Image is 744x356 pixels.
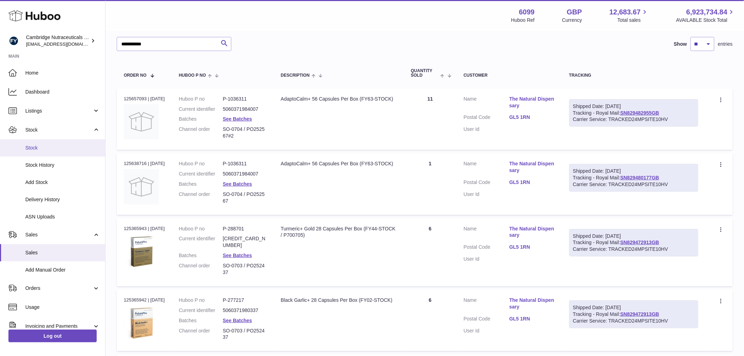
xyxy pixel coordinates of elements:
dt: Channel order [179,126,223,139]
dt: User Id [464,256,509,262]
dd: P-288701 [223,225,267,232]
a: See Batches [223,181,252,187]
dt: Postal Code [464,179,509,187]
span: Huboo P no [179,73,206,78]
div: Shipped Date: [DATE] [573,304,694,311]
img: 60991720007859.jpg [124,234,159,269]
a: GL5 1RN [509,316,555,322]
span: Sales [25,249,100,256]
dt: Current identifier [179,106,223,113]
span: entries [718,41,733,47]
div: Tracking - Royal Mail: [569,99,698,127]
div: Carrier Service: TRACKED24MPSITE10HV [573,246,694,253]
dt: Batches [179,116,223,122]
dt: Batches [179,252,223,259]
dd: 5060371984007 [223,171,267,177]
dd: P-1036311 [223,160,267,167]
img: no-photo.jpg [124,169,159,204]
dd: 5060371980337 [223,307,267,314]
dt: User Id [464,191,509,198]
span: Usage [25,304,100,311]
span: 6,923,734.84 [686,7,727,17]
a: 6,923,734.84 AVAILABLE Stock Total [676,7,736,24]
dt: User Id [464,328,509,334]
td: 6 [404,290,457,351]
dd: P-1036311 [223,96,267,102]
span: Sales [25,231,92,238]
td: 6 [404,218,457,286]
div: 125365943 | [DATE] [124,225,165,232]
dt: Postal Code [464,244,509,252]
span: Stock [25,145,100,151]
div: Carrier Service: TRACKED24MPSITE10HV [573,318,694,324]
span: Delivery History [25,196,100,203]
img: 1619195656.png [124,305,159,341]
span: AVAILABLE Stock Total [676,17,736,24]
div: 125657093 | [DATE] [124,96,165,102]
dt: User Id [464,126,509,133]
div: Tracking - Royal Mail: [569,229,698,257]
div: Tracking - Royal Mail: [569,164,698,192]
dt: Name [464,96,509,111]
a: GL5 1RN [509,114,555,121]
dt: Postal Code [464,316,509,324]
div: Shipped Date: [DATE] [573,103,694,110]
dt: Current identifier [179,235,223,249]
a: The Natural Dispensary [509,96,555,109]
div: AdaptoCalm+ 56 Capsules Per Box (FY63-STOCK) [281,160,397,167]
span: [EMAIL_ADDRESS][DOMAIN_NAME] [26,41,103,47]
strong: GBP [567,7,582,17]
a: See Batches [223,253,252,258]
a: SN829472913GB [620,311,659,317]
a: SN829482955GB [620,110,659,116]
dd: SO-0704 / PO252567#2 [223,126,267,139]
div: Shipped Date: [DATE] [573,233,694,240]
dt: Huboo P no [179,297,223,304]
span: Stock [25,127,92,133]
label: Show [674,41,687,47]
span: ASN Uploads [25,214,100,220]
div: Shipped Date: [DATE] [573,168,694,174]
div: Tracking - Royal Mail: [569,300,698,328]
span: Stock History [25,162,100,169]
dt: Batches [179,181,223,187]
span: Quantity Sold [411,69,439,78]
a: See Batches [223,116,252,122]
dt: Postal Code [464,114,509,122]
dd: SO-0703 / PO252437 [223,262,267,276]
dd: [CREDIT_CARD_NUMBER] [223,235,267,249]
div: Huboo Ref [511,17,535,24]
dt: Name [464,160,509,176]
a: SN829472913GB [620,240,659,245]
div: Currency [562,17,582,24]
div: Customer [464,73,555,78]
div: Black Garlic+ 28 Capsules Per Box (FY02-STOCK) [281,297,397,304]
dd: P-277217 [223,297,267,304]
span: Orders [25,285,92,292]
a: The Natural Dispensary [509,297,555,310]
a: SN829480177GB [620,175,659,180]
strong: 6099 [519,7,535,17]
span: 12,683.67 [609,7,641,17]
span: Add Stock [25,179,100,186]
div: Carrier Service: TRACKED24MPSITE10HV [573,116,694,123]
dd: SO-0703 / PO252437 [223,328,267,341]
div: 125365942 | [DATE] [124,297,165,303]
span: Description [281,73,310,78]
span: Order No [124,73,147,78]
span: Invoicing and Payments [25,323,92,330]
a: The Natural Dispensary [509,160,555,174]
span: Home [25,70,100,76]
dt: Huboo P no [179,225,223,232]
span: Listings [25,108,92,114]
span: Total sales [617,17,649,24]
dt: Current identifier [179,171,223,177]
div: Carrier Service: TRACKED24MPSITE10HV [573,181,694,188]
dt: Huboo P no [179,160,223,167]
div: Tracking [569,73,698,78]
td: 1 [404,153,457,215]
a: GL5 1RN [509,179,555,186]
a: The Natural Dispensary [509,225,555,239]
div: 125638716 | [DATE] [124,160,165,167]
a: GL5 1RN [509,244,555,250]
